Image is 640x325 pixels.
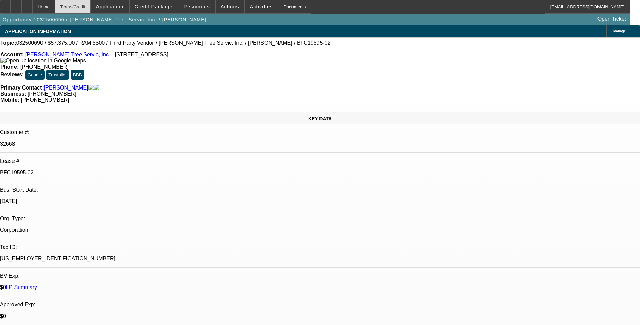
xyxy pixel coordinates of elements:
strong: Mobile: [0,97,19,103]
img: linkedin-icon.png [94,85,99,91]
button: Activities [245,0,278,13]
img: facebook-icon.png [88,85,94,91]
span: Activities [250,4,273,9]
button: Trustpilot [46,70,69,80]
a: [PERSON_NAME] Tree Servic, Inc. [25,52,110,57]
strong: Account: [0,52,24,57]
button: BBB [71,70,84,80]
span: 032500690 / $57,375.00 / RAM 5500 / Third Party Vendor / [PERSON_NAME] Tree Servic, Inc. / [PERSO... [16,40,331,46]
img: Open up location in Google Maps [0,58,86,64]
span: Manage [613,29,626,33]
span: Application [96,4,123,9]
span: APPLICATION INFORMATION [5,29,71,34]
strong: Business: [0,91,26,97]
span: Resources [184,4,210,9]
span: - [STREET_ADDRESS] [112,52,168,57]
a: LP Summary [6,284,37,290]
span: [PHONE_NUMBER] [28,91,76,97]
span: Opportunity / 032500690 / [PERSON_NAME] Tree Servic, Inc. / [PERSON_NAME] [3,17,206,22]
strong: Reviews: [0,72,24,77]
button: Resources [178,0,215,13]
button: Google [25,70,45,80]
span: [PHONE_NUMBER] [20,64,69,70]
strong: Topic: [0,40,16,46]
a: [PERSON_NAME] [44,85,88,91]
button: Application [91,0,129,13]
button: Actions [216,0,244,13]
span: Actions [221,4,239,9]
a: View Google Maps [0,58,86,64]
span: [PHONE_NUMBER] [21,97,69,103]
strong: Primary Contact: [0,85,44,91]
span: KEY DATA [308,116,332,121]
a: Open Ticket [595,13,629,25]
button: Credit Package [130,0,178,13]
span: Credit Package [135,4,173,9]
strong: Phone: [0,64,19,70]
